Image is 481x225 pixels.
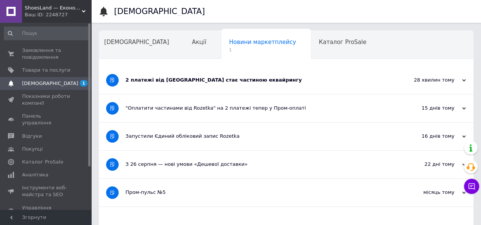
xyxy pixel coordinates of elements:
div: Пром-пульс №5 [125,189,390,196]
div: 28 хвилин тому [390,77,466,83]
div: Ваш ID: 2248727 [25,11,91,18]
span: Покупці [22,146,43,153]
span: Каталог ProSale [319,39,366,46]
span: Відгуки [22,133,42,140]
span: 1 [80,80,87,87]
div: 16 днів тому [390,133,466,140]
button: Чат з покупцем [464,179,479,194]
span: [DEMOGRAPHIC_DATA] [22,80,78,87]
span: ShoesLand — Економія та якість у кожному кроці [25,5,82,11]
span: Замовлення та повідомлення [22,47,70,61]
span: Панель управління [22,113,70,126]
div: Запустили Єдиний обліковий запис Rozetka [125,133,390,140]
div: З 26 серпня — нові умови «Дешевої доставки» [125,161,390,168]
div: "Оплатити частинами від Rozetka" на 2 платежі тепер у Пром-оплаті [125,105,390,112]
div: 15 днів тому [390,105,466,112]
span: Товари та послуги [22,67,70,74]
h1: [DEMOGRAPHIC_DATA] [114,7,205,16]
span: Управління сайтом [22,205,70,218]
div: місяць тому [390,189,466,196]
span: Новини маркетплейсу [229,39,296,46]
div: 22 дні тому [390,161,466,168]
span: Показники роботи компанії [22,93,70,107]
span: Акції [192,39,206,46]
div: 2 платежі від [GEOGRAPHIC_DATA] стає частиною еквайрингу [125,77,390,83]
span: 1 [229,47,296,53]
span: Каталог ProSale [22,159,63,165]
span: Інструменти веб-майстра та SEO [22,184,70,198]
input: Пошук [4,27,90,40]
span: [DEMOGRAPHIC_DATA] [104,39,169,46]
span: Аналітика [22,172,48,178]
